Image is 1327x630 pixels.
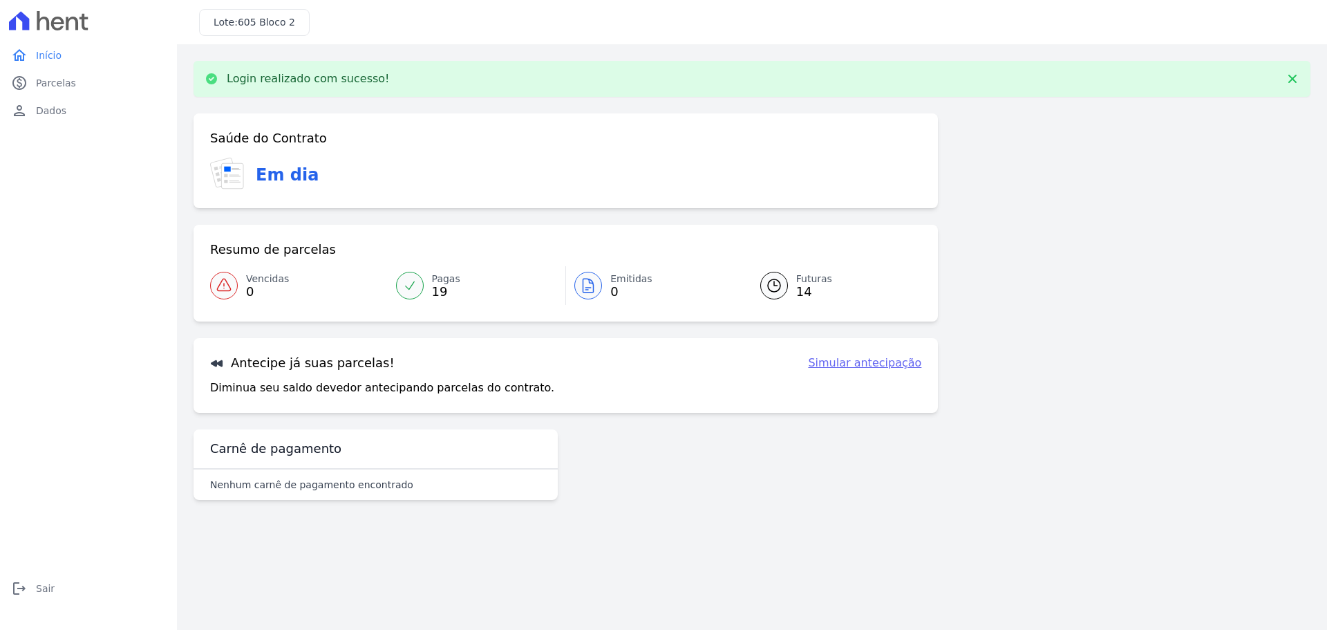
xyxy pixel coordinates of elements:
[36,104,66,118] span: Dados
[6,69,171,97] a: paidParcelas
[227,72,390,86] p: Login realizado com sucesso!
[744,266,922,305] a: Futuras 14
[11,47,28,64] i: home
[210,355,395,371] h3: Antecipe já suas parcelas!
[36,76,76,90] span: Parcelas
[796,272,832,286] span: Futuras
[210,266,388,305] a: Vencidas 0
[808,355,921,371] a: Simular antecipação
[256,163,319,187] h3: Em dia
[11,102,28,119] i: person
[566,266,744,305] a: Emitidas 0
[210,441,341,457] h3: Carnê de pagamento
[796,286,832,297] span: 14
[6,97,171,124] a: personDados
[238,17,295,28] span: 605 Bloco 2
[432,286,460,297] span: 19
[246,286,289,297] span: 0
[6,41,171,69] a: homeInício
[36,48,62,62] span: Início
[610,272,652,286] span: Emitidas
[246,272,289,286] span: Vencidas
[210,478,413,492] p: Nenhum carnê de pagamento encontrado
[388,266,566,305] a: Pagas 19
[11,75,28,91] i: paid
[210,241,336,258] h3: Resumo de parcelas
[214,15,295,30] h3: Lote:
[36,582,55,595] span: Sair
[11,580,28,597] i: logout
[210,380,554,396] p: Diminua seu saldo devedor antecipando parcelas do contrato.
[210,130,327,147] h3: Saúde do Contrato
[6,575,171,602] a: logoutSair
[610,286,652,297] span: 0
[432,272,460,286] span: Pagas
